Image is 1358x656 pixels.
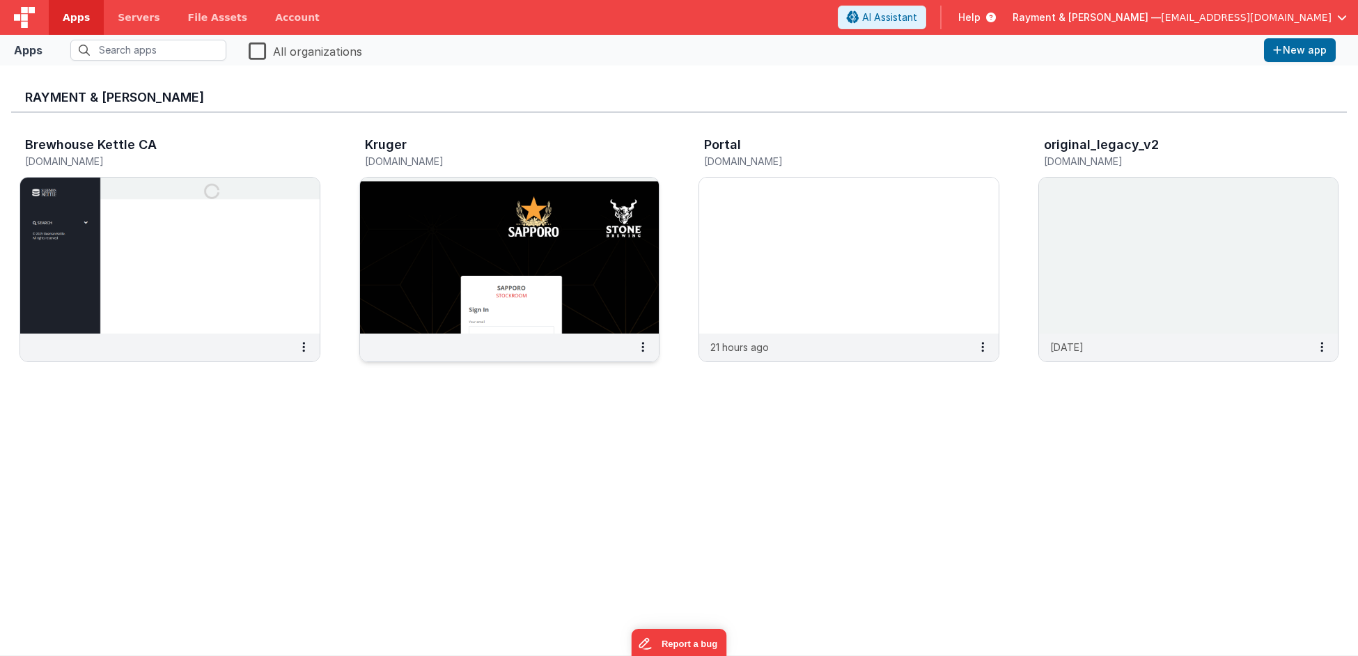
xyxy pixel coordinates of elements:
span: File Assets [188,10,248,24]
h3: Brewhouse Kettle CA [25,138,157,152]
span: AI Assistant [862,10,917,24]
p: [DATE] [1050,340,1084,354]
button: Rayment & [PERSON_NAME] — [EMAIL_ADDRESS][DOMAIN_NAME] [1013,10,1347,24]
div: Apps [14,42,42,58]
button: AI Assistant [838,6,926,29]
input: Search apps [70,40,226,61]
h5: [DOMAIN_NAME] [365,156,625,166]
h5: [DOMAIN_NAME] [704,156,965,166]
span: Servers [118,10,159,24]
span: Rayment & [PERSON_NAME] — [1013,10,1161,24]
span: Apps [63,10,90,24]
h3: original_legacy_v2 [1044,138,1159,152]
span: Help [958,10,981,24]
label: All organizations [249,40,362,60]
button: New app [1264,38,1336,62]
h3: Kruger [365,138,407,152]
h3: Portal [704,138,741,152]
p: 21 hours ago [710,340,769,354]
h5: [DOMAIN_NAME] [1044,156,1304,166]
h5: [DOMAIN_NAME] [25,156,286,166]
span: [EMAIL_ADDRESS][DOMAIN_NAME] [1161,10,1332,24]
h3: Rayment & [PERSON_NAME] [25,91,1333,104]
